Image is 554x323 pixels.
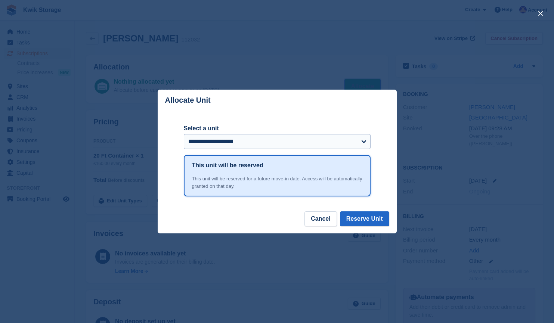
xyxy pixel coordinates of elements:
[165,96,211,105] p: Allocate Unit
[535,7,547,19] button: close
[340,211,389,226] button: Reserve Unit
[192,175,362,190] div: This unit will be reserved for a future move-in date. Access will be automatically granted on tha...
[304,211,337,226] button: Cancel
[192,161,263,170] h1: This unit will be reserved
[184,124,371,133] label: Select a unit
